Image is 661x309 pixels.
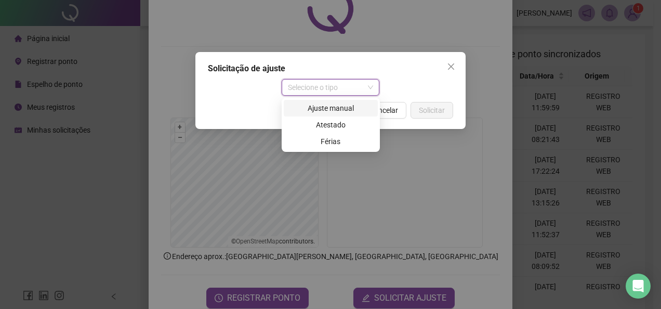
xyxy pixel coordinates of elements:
[443,58,459,75] button: Close
[290,102,372,114] div: Ajuste manual
[284,133,378,150] div: Férias
[288,80,374,95] span: Selecione o tipo
[284,100,378,117] div: Ajuste manual
[361,102,406,119] button: Cancelar
[284,117,378,133] div: Atestado
[626,274,651,299] div: Open Intercom Messenger
[208,62,453,75] div: Solicitação de ajuste
[369,105,398,116] span: Cancelar
[411,102,453,119] button: Solicitar
[290,119,372,131] div: Atestado
[290,136,372,147] div: Férias
[447,62,455,71] span: close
